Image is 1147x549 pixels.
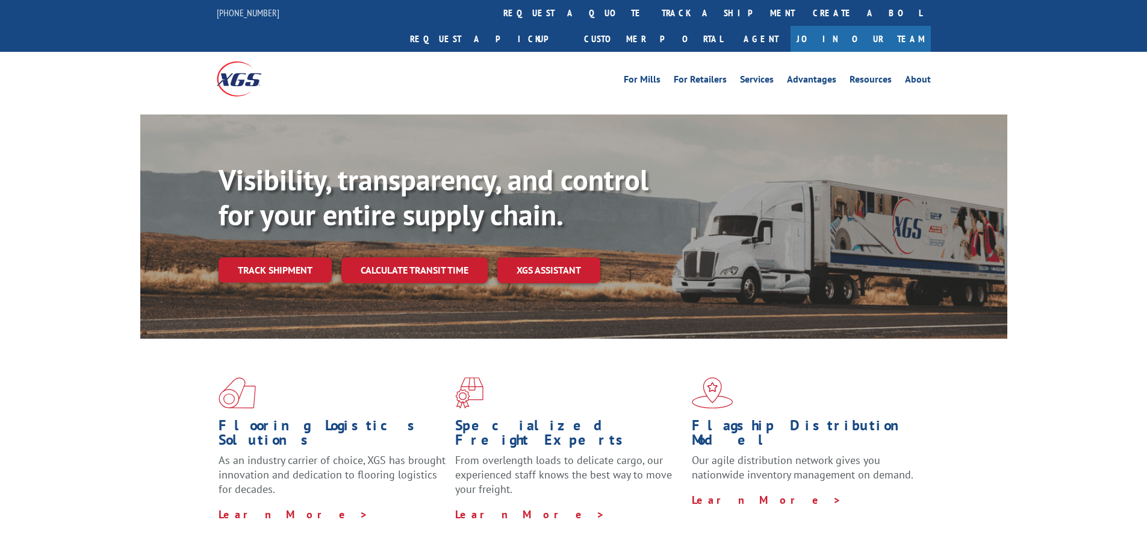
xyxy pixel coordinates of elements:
h1: Flagship Distribution Model [692,418,919,453]
a: Agent [732,26,791,52]
a: For Mills [624,75,661,88]
a: [PHONE_NUMBER] [217,7,279,19]
a: Request a pickup [401,26,575,52]
a: Join Our Team [791,26,931,52]
a: XGS ASSISTANT [497,257,600,283]
b: Visibility, transparency, and control for your entire supply chain. [219,161,648,233]
img: xgs-icon-total-supply-chain-intelligence-red [219,377,256,409]
a: Customer Portal [575,26,732,52]
a: Services [740,75,774,88]
a: Advantages [787,75,836,88]
a: Learn More > [455,507,605,521]
a: Resources [850,75,892,88]
a: Track shipment [219,257,332,283]
h1: Flooring Logistics Solutions [219,418,446,453]
p: From overlength loads to delicate cargo, our experienced staff knows the best way to move your fr... [455,453,683,507]
img: xgs-icon-flagship-distribution-model-red [692,377,733,409]
span: As an industry carrier of choice, XGS has brought innovation and dedication to flooring logistics... [219,453,446,496]
a: Calculate transit time [341,257,488,283]
a: For Retailers [674,75,727,88]
a: Learn More > [692,493,842,507]
h1: Specialized Freight Experts [455,418,683,453]
a: About [905,75,931,88]
a: Learn More > [219,507,368,521]
span: Our agile distribution network gives you nationwide inventory management on demand. [692,453,913,482]
img: xgs-icon-focused-on-flooring-red [455,377,483,409]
